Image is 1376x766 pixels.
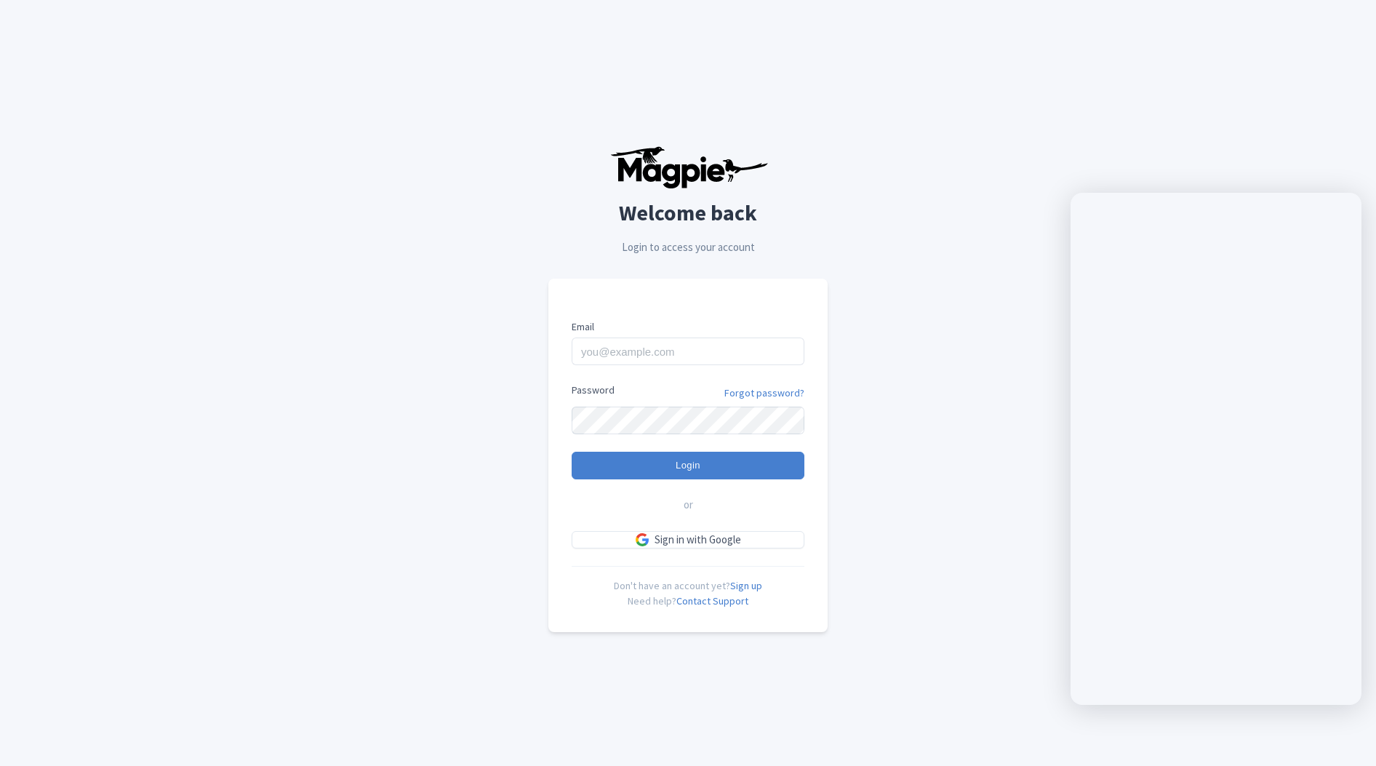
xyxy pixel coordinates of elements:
input: you@example.com [572,338,804,365]
label: Password [572,383,615,398]
label: Email [572,319,804,335]
input: Login [572,452,804,479]
iframe: Intercom live chat [1071,193,1361,705]
div: Don't have an account yet? Need help? [572,566,804,609]
a: Sign up [730,579,762,592]
a: Contact Support [676,594,748,607]
img: logo-ab69f6fb50320c5b225c76a69d11143b.png [607,145,770,189]
iframe: Intercom live chat [1327,717,1361,751]
h2: Welcome back [548,201,828,225]
p: Login to access your account [548,239,828,256]
span: or [684,497,693,514]
img: google.svg [636,533,649,546]
a: Forgot password? [724,386,804,401]
a: Sign in with Google [572,531,804,549]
